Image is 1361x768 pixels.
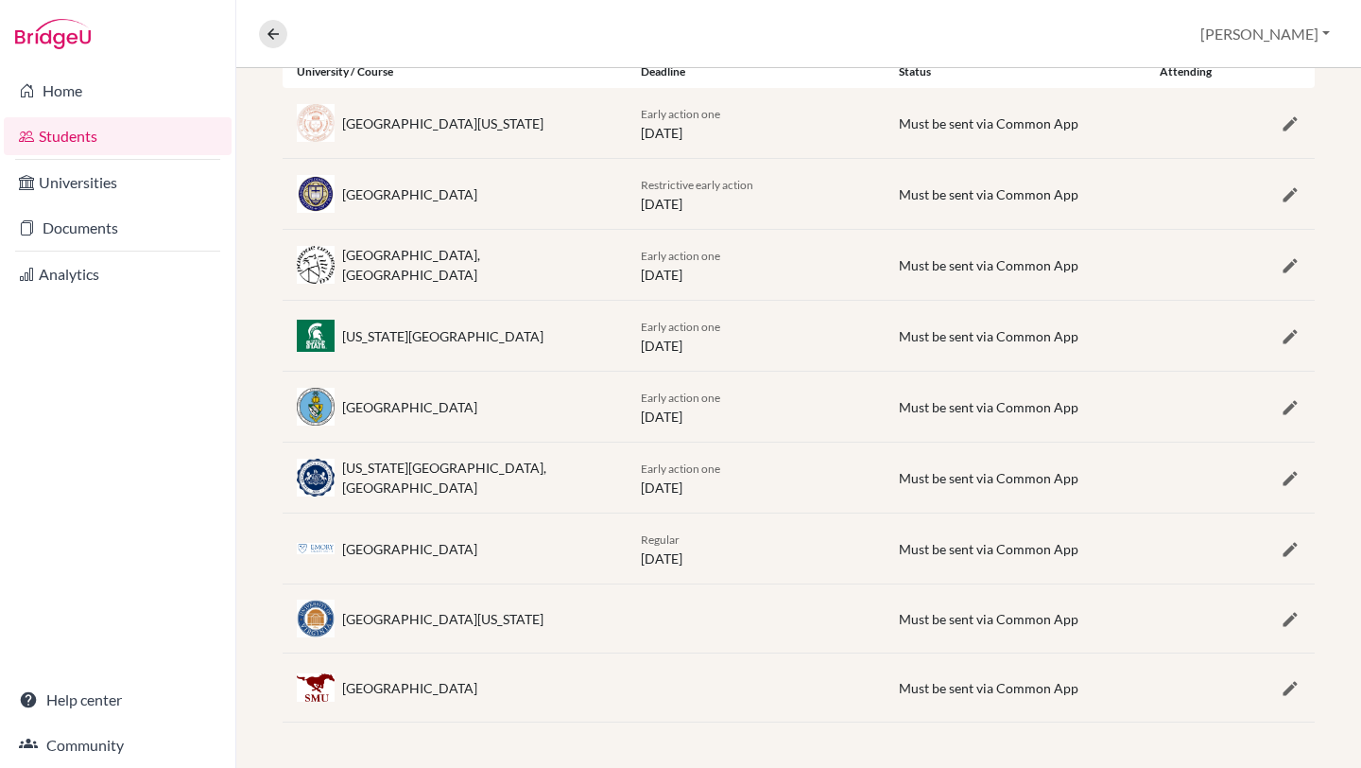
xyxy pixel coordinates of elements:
img: us_psu_5q2awepp.jpeg [297,459,335,496]
a: Home [4,72,232,110]
div: Attending [1143,63,1229,80]
img: Bridge-U [15,19,91,49]
a: Students [4,117,232,155]
span: Early action one [641,320,720,334]
span: Must be sent via Common App [899,541,1078,557]
span: Early action one [641,249,720,263]
div: [GEOGRAPHIC_DATA][US_STATE] [342,113,543,133]
img: us_vir_qaxqzhv_.jpeg [297,600,335,637]
img: us_emo_p5u5f971.jpeg [297,543,335,555]
div: [DATE] [627,245,885,285]
div: [GEOGRAPHIC_DATA] [342,184,477,204]
div: University / Course [283,63,627,80]
div: [GEOGRAPHIC_DATA] [342,397,477,417]
div: [DATE] [627,316,885,356]
span: Early action one [641,107,720,121]
a: Documents [4,209,232,247]
div: [DATE] [627,458,885,497]
div: Deadline [627,63,885,80]
a: Community [4,726,232,764]
div: [GEOGRAPHIC_DATA][US_STATE] [342,609,543,629]
span: Must be sent via Common App [899,680,1078,696]
button: [PERSON_NAME] [1192,16,1338,52]
a: Universities [4,164,232,201]
a: Help center [4,681,232,719]
a: Analytics [4,255,232,293]
span: Must be sent via Common App [899,328,1078,344]
div: [GEOGRAPHIC_DATA] [342,678,477,698]
img: us_miam_tur8b0id.jpeg [297,388,335,426]
div: [DATE] [627,529,885,568]
div: [GEOGRAPHIC_DATA], [GEOGRAPHIC_DATA] [342,245,612,285]
img: us_ute_22qk9dqw.jpeg [297,104,335,142]
span: Must be sent via Common App [899,470,1078,486]
img: us_nd_lxi3a0au.jpeg [297,175,335,213]
img: us_msu_ktofmbki.jpeg [297,320,335,351]
span: Early action one [641,391,720,405]
img: us_smu_5h5vylsb.jpeg [297,673,335,702]
div: [US_STATE][GEOGRAPHIC_DATA], [GEOGRAPHIC_DATA] [342,458,612,497]
div: [DATE] [627,103,885,143]
span: Early action one [641,462,720,476]
span: Must be sent via Common App [899,611,1078,627]
div: Status [885,63,1143,80]
span: Must be sent via Common App [899,186,1078,202]
span: Regular [641,532,680,547]
span: Must be sent via Common App [899,115,1078,131]
div: [US_STATE][GEOGRAPHIC_DATA] [342,326,543,346]
span: Restrictive early action [641,178,753,192]
div: [DATE] [627,174,885,214]
div: [GEOGRAPHIC_DATA] [342,539,477,559]
span: Must be sent via Common App [899,257,1078,273]
img: us_purd_to3ajwzr.jpeg [297,246,335,283]
div: [DATE] [627,387,885,427]
span: Must be sent via Common App [899,399,1078,415]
